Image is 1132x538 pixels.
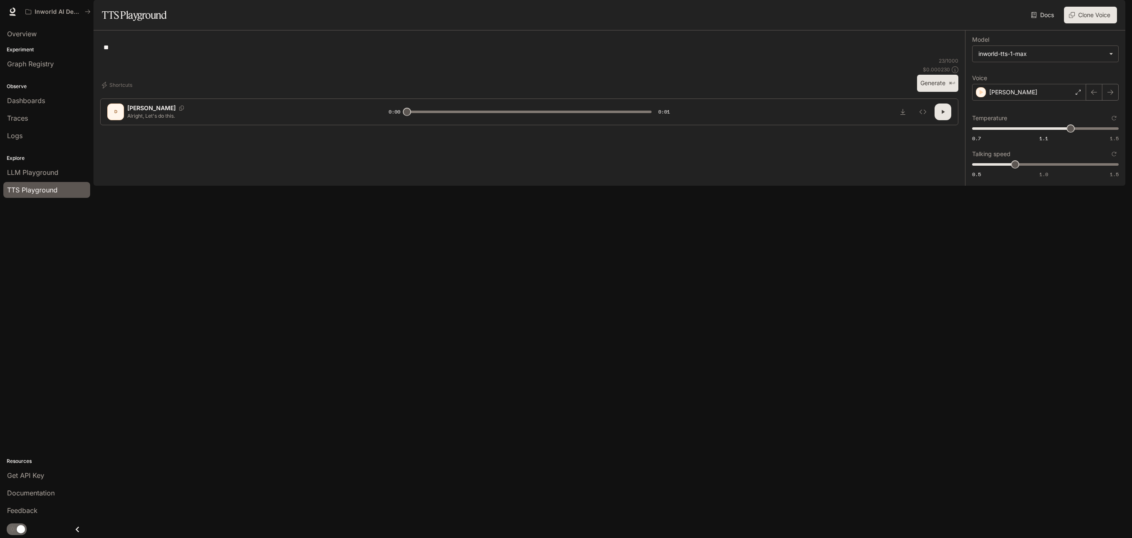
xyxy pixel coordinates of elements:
[972,151,1011,157] p: Talking speed
[915,104,931,120] button: Inspect
[1064,7,1117,23] button: Clone Voice
[102,7,167,23] h1: TTS Playground
[939,57,958,64] p: 23 / 1000
[1029,7,1057,23] a: Docs
[1110,171,1119,178] span: 1.5
[127,112,369,119] p: Alright, Let's do this.
[389,108,400,116] span: 0:00
[923,66,950,73] p: $ 0.000230
[973,46,1118,62] div: inworld-tts-1-max
[1039,135,1048,142] span: 1.1
[658,108,670,116] span: 0:01
[1039,171,1048,178] span: 1.0
[109,105,122,119] div: D
[894,104,911,120] button: Download audio
[949,81,955,86] p: ⌘⏎
[972,115,1007,121] p: Temperature
[127,104,176,112] p: [PERSON_NAME]
[1110,135,1119,142] span: 1.5
[1109,149,1119,159] button: Reset to default
[989,88,1037,96] p: [PERSON_NAME]
[176,106,187,111] button: Copy Voice ID
[35,8,81,15] p: Inworld AI Demos
[917,75,958,92] button: Generate⌘⏎
[972,171,981,178] span: 0.5
[978,50,1105,58] div: inworld-tts-1-max
[972,37,989,43] p: Model
[22,3,94,20] button: All workspaces
[1109,114,1119,123] button: Reset to default
[972,135,981,142] span: 0.7
[100,78,136,92] button: Shortcuts
[972,75,987,81] p: Voice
